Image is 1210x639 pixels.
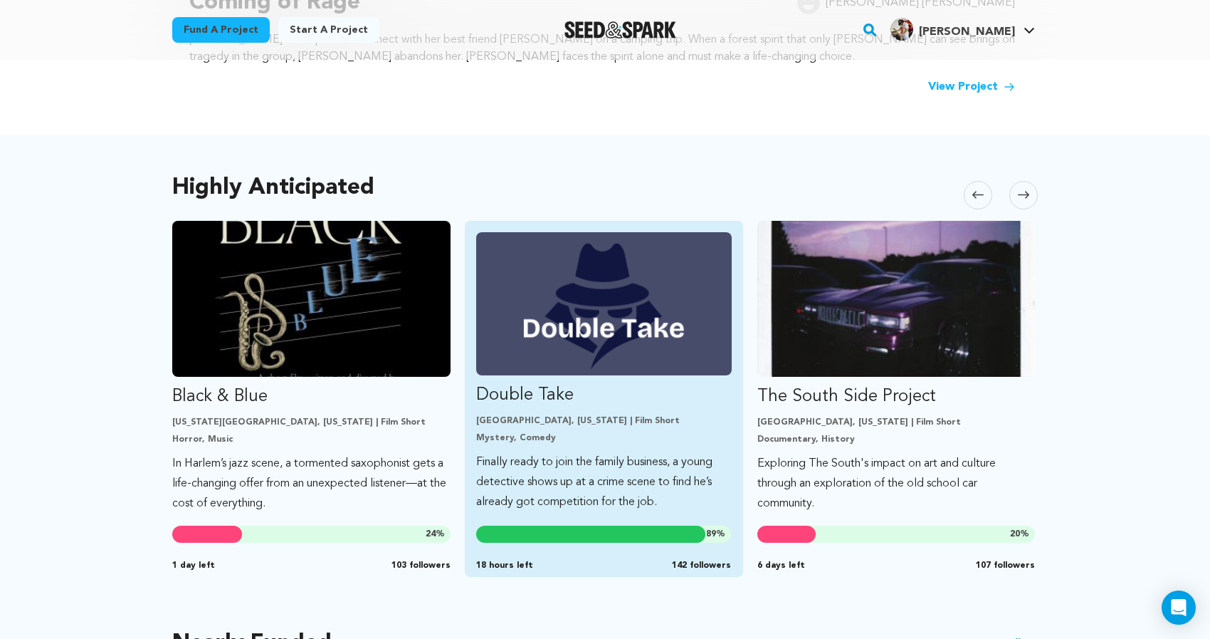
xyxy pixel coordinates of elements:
[172,385,451,408] p: Black & Blue
[476,384,732,407] p: Double Take
[888,15,1038,45] span: Ben B.'s Profile
[757,454,1036,514] p: Exploring The South's impact on art and culture through an exploration of the old school car comm...
[888,15,1038,41] a: Ben B.'s Profile
[757,221,1036,514] a: Fund The South Side Project
[476,232,732,512] a: Fund Double Take
[757,434,1036,445] p: Documentary, History
[757,417,1036,428] p: [GEOGRAPHIC_DATA], [US_STATE] | Film Short
[976,560,1035,571] span: 107 followers
[391,560,451,571] span: 103 followers
[476,432,732,444] p: Mystery, Comedy
[476,560,533,571] span: 18 hours left
[426,530,436,539] span: 24
[1010,530,1020,539] span: 20
[172,221,451,514] a: Fund Black &amp; Blue
[172,17,270,43] a: Fund a project
[757,560,805,571] span: 6 days left
[564,21,676,38] a: Seed&Spark Homepage
[172,454,451,514] p: In Harlem’s jazz scene, a tormented saxophonist gets a life-changing offer from an unexpected lis...
[476,452,732,512] p: Finally ready to join the family business, a young detective shows up at a crime scene to find he...
[172,417,451,428] p: [US_STATE][GEOGRAPHIC_DATA], [US_STATE] | Film Short
[890,18,913,41] img: cc89a08dfaab1b70.jpg
[564,21,676,38] img: Seed&Spark Logo Dark Mode
[172,178,374,198] h2: Highly Anticipated
[706,529,725,540] span: %
[1010,529,1029,540] span: %
[1162,591,1196,625] div: Open Intercom Messenger
[919,26,1015,38] span: [PERSON_NAME]
[890,18,1015,41] div: Ben B.'s Profile
[706,530,716,539] span: 89
[426,529,445,540] span: %
[476,415,732,427] p: [GEOGRAPHIC_DATA], [US_STATE] | Film Short
[757,385,1036,408] p: The South Side Project
[278,17,379,43] a: Start a project
[172,434,451,445] p: Horror, Music
[172,560,215,571] span: 1 day left
[928,78,1015,95] a: View Project
[672,560,731,571] span: 142 followers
